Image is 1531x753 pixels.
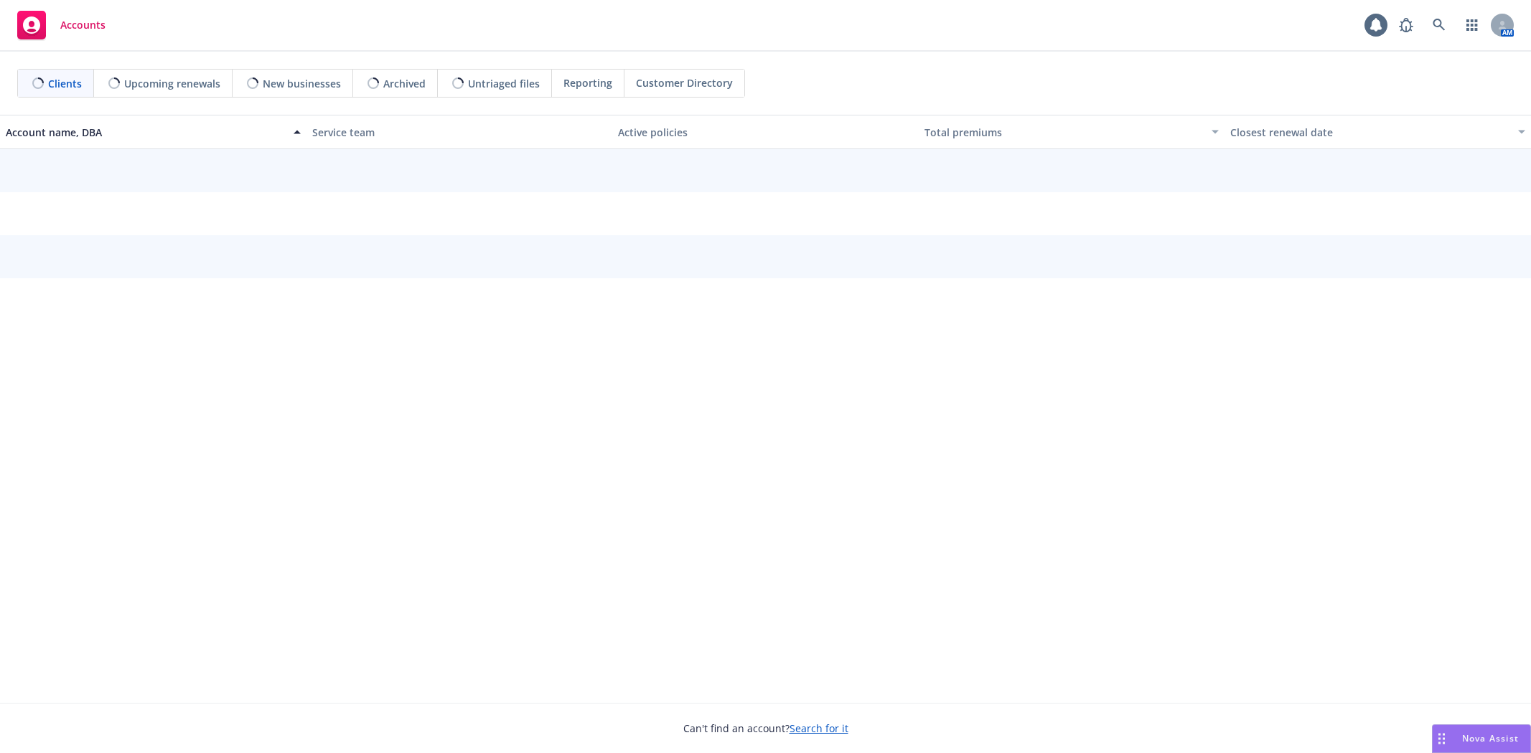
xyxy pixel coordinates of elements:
div: Account name, DBA [6,125,285,140]
button: Nova Assist [1432,724,1531,753]
span: Accounts [60,19,106,31]
span: Customer Directory [636,75,733,90]
a: Accounts [11,5,111,45]
button: Service team [306,115,613,149]
span: Upcoming renewals [124,76,220,91]
button: Active policies [612,115,919,149]
a: Search for it [790,721,848,735]
div: Total premiums [924,125,1204,140]
button: Closest renewal date [1225,115,1531,149]
div: Closest renewal date [1230,125,1509,140]
a: Report a Bug [1392,11,1420,39]
div: Drag to move [1433,725,1451,752]
span: New businesses [263,76,341,91]
span: Untriaged files [468,76,540,91]
span: Clients [48,76,82,91]
span: Reporting [563,75,612,90]
span: Can't find an account? [683,721,848,736]
a: Switch app [1458,11,1486,39]
button: Total premiums [919,115,1225,149]
div: Active policies [618,125,913,140]
a: Search [1425,11,1453,39]
span: Archived [383,76,426,91]
span: Nova Assist [1462,732,1519,744]
div: Service team [312,125,607,140]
